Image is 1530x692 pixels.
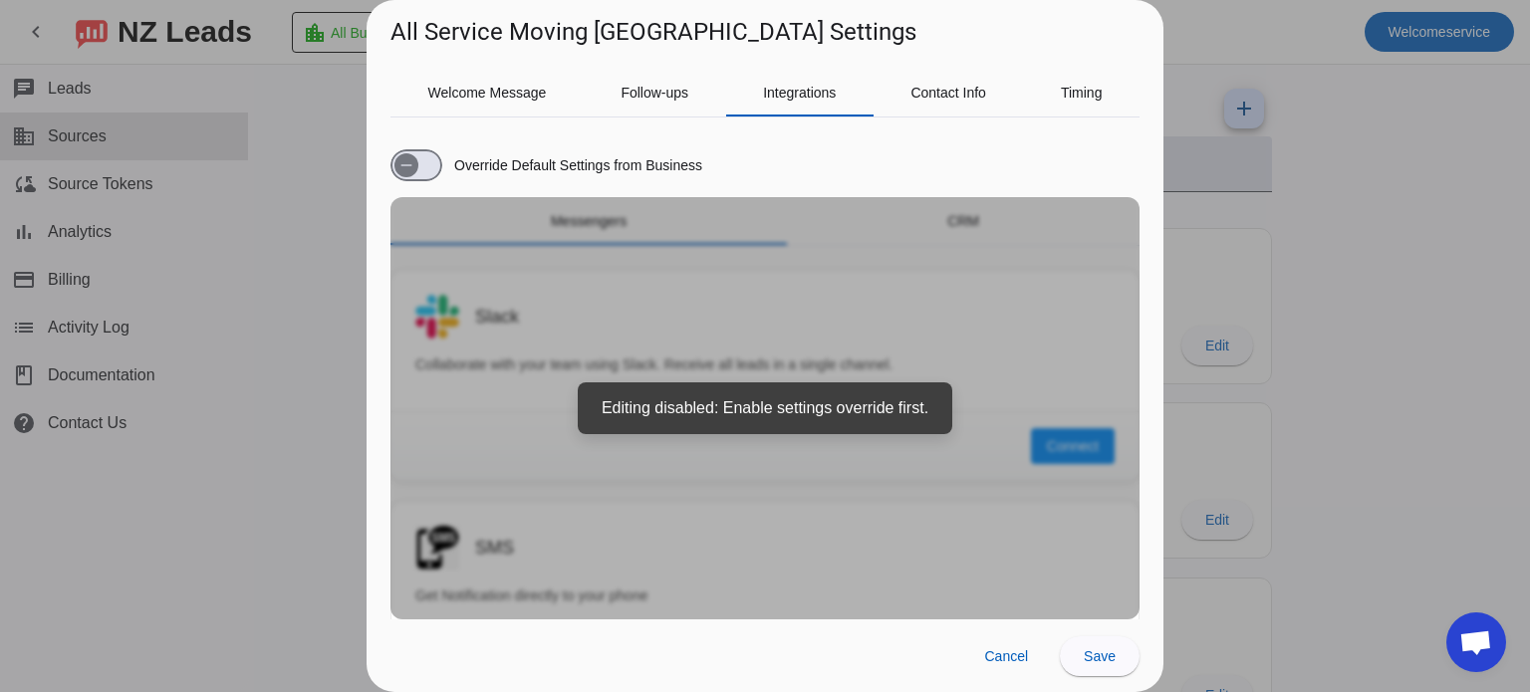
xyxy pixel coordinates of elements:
[1084,648,1116,664] span: Save
[450,155,702,175] label: Override Default Settings from Business
[390,16,916,48] h1: All Service Moving [GEOGRAPHIC_DATA] Settings
[968,636,1044,676] button: Cancel
[984,648,1028,664] span: Cancel
[621,86,688,100] span: Follow-ups
[428,86,547,100] span: Welcome Message
[910,86,986,100] span: Contact Info
[763,86,836,100] span: Integrations
[1060,636,1140,676] button: Save
[551,214,627,228] span: Messengers
[1061,86,1103,100] span: Timing
[1446,612,1506,672] div: Open chat
[947,214,979,228] span: CRM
